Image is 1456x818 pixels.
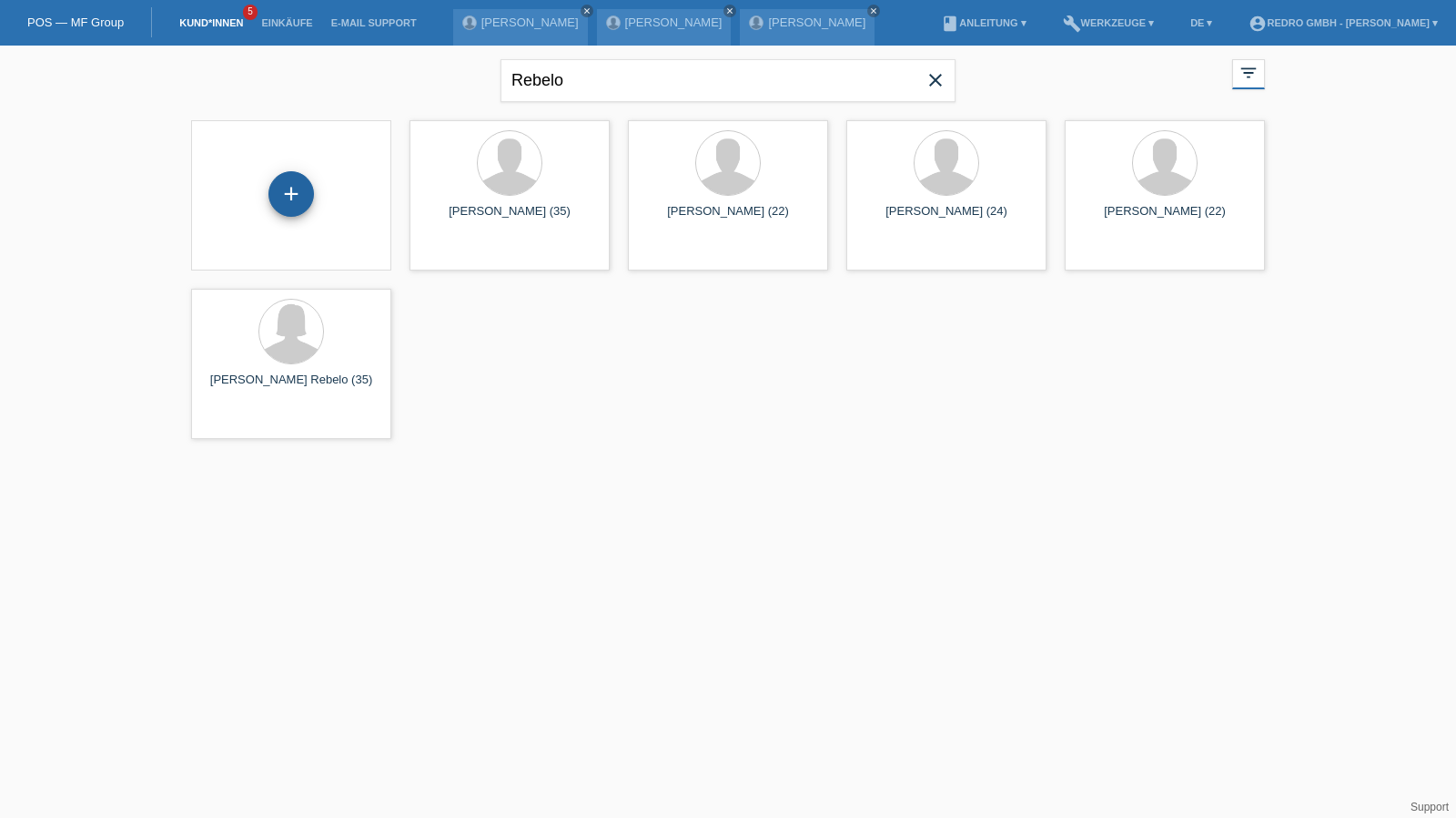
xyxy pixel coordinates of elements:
a: [PERSON_NAME] [625,15,723,29]
a: POS — MF Group [27,15,124,29]
i: book [941,15,959,33]
a: DE ▾ [1181,17,1221,28]
div: Kund*in hinzufügen [269,179,313,210]
a: Support [1410,801,1449,813]
a: close [581,5,593,17]
i: filter_list [1239,63,1259,83]
div: [PERSON_NAME] (22) [1079,204,1250,233]
a: close [867,5,880,17]
a: bookAnleitung ▾ [932,17,1035,28]
a: account_circleRedro GmbH - [PERSON_NAME] ▾ [1239,17,1447,28]
div: [PERSON_NAME] Rebelo (35) [206,373,377,402]
a: [PERSON_NAME] [481,15,579,29]
a: close [723,5,736,17]
div: [PERSON_NAME] (24) [861,204,1032,233]
span: 5 [243,5,258,20]
i: close [725,6,734,15]
a: Kund*innen [170,17,252,28]
div: [PERSON_NAME] (22) [642,204,814,233]
i: close [869,6,878,15]
a: Einkäufe [252,17,321,28]
a: [PERSON_NAME] [768,15,865,29]
a: buildWerkzeuge ▾ [1054,17,1164,28]
input: Suche... [500,59,955,102]
i: build [1063,15,1081,33]
a: E-Mail Support [322,17,426,28]
i: account_circle [1249,15,1267,33]
div: [PERSON_NAME] (35) [424,204,595,233]
i: close [582,6,591,15]
i: close [925,69,946,91]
